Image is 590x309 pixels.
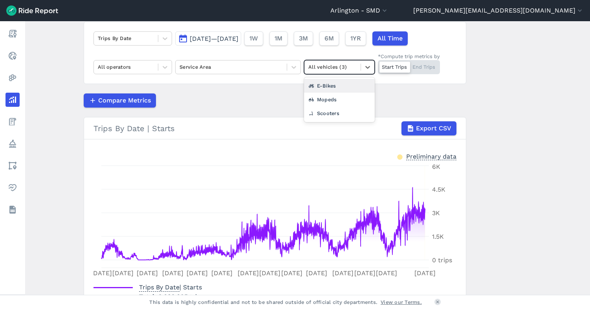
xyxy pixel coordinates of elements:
a: Realtime [5,49,20,63]
tspan: [DATE] [187,269,208,277]
a: Datasets [5,203,20,217]
span: [DATE]—[DATE] [190,35,238,42]
div: E-Bikes [304,79,375,93]
span: Total [139,293,158,300]
tspan: [DATE] [376,269,397,277]
span: 3M [299,34,308,43]
button: [DATE]—[DATE] [175,31,241,46]
button: 3M [294,31,313,46]
tspan: [DATE] [238,269,259,277]
span: 6M [324,34,334,43]
a: Heatmaps [5,71,20,85]
span: 1W [249,34,258,43]
tspan: 1.5K [432,233,444,240]
button: All Time [372,31,408,46]
tspan: [DATE] [332,269,354,277]
div: *Compute trip metrics by [378,53,440,60]
button: 1YR [345,31,366,46]
span: Export CSV [416,124,451,133]
span: 1YR [350,34,361,43]
tspan: [DATE] [211,269,233,277]
button: 1M [269,31,288,46]
span: 1M [275,34,282,43]
tspan: [DATE] [354,269,376,277]
tspan: [DATE] [259,269,280,277]
tspan: 3K [432,209,440,217]
button: 6M [319,31,339,46]
div: Scooters [304,106,375,120]
div: Preliminary data [406,152,456,160]
a: View our Terms. [381,298,422,306]
button: Export CSV [401,121,456,135]
a: Report [5,27,20,41]
tspan: [DATE] [112,269,134,277]
button: 1W [244,31,263,46]
button: Compare Metrics [84,93,156,108]
a: Health [5,181,20,195]
tspan: [DATE] [91,269,112,277]
span: 2,602,685 trips [158,293,204,300]
tspan: [DATE] [281,269,302,277]
tspan: [DATE] [137,269,158,277]
span: Compare Metrics [98,96,151,105]
button: [PERSON_NAME][EMAIL_ADDRESS][DOMAIN_NAME] [413,6,584,15]
tspan: [DATE] [414,269,436,277]
a: Fees [5,115,20,129]
div: Trips By Date | Starts [93,121,456,135]
button: Arlington - SMD [330,6,388,15]
span: | Starts [139,283,202,291]
tspan: 6K [432,163,440,170]
img: Ride Report [6,5,58,16]
tspan: 0 trips [432,256,452,264]
a: Analyze [5,93,20,107]
tspan: [DATE] [306,269,327,277]
span: Trips By Date [139,281,180,292]
a: Areas [5,159,20,173]
tspan: 4.5K [432,186,445,193]
a: Policy [5,137,20,151]
tspan: [DATE] [162,269,183,277]
span: All Time [377,34,403,43]
div: Mopeds [304,93,375,106]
